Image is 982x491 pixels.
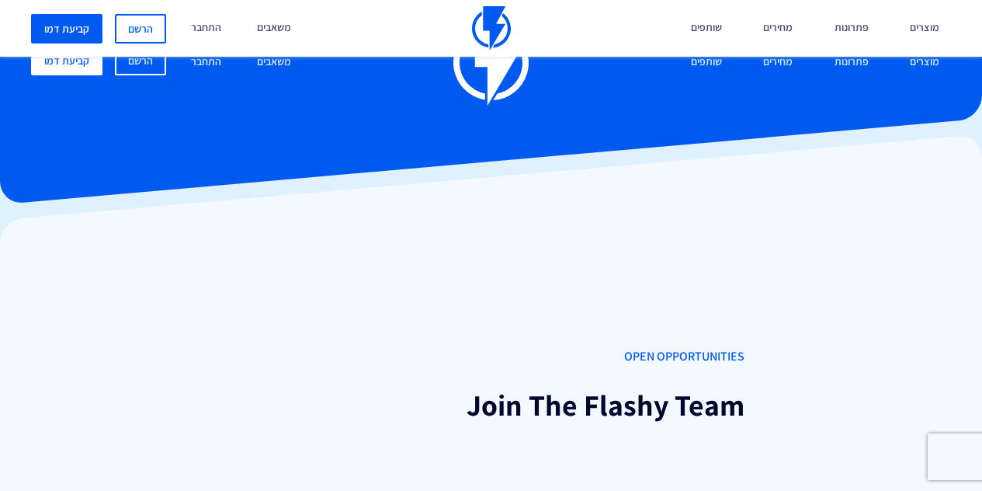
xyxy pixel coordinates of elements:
span: OPEN OPPORTUNITIES [238,348,744,366]
a: הרשם [115,46,166,75]
h1: Join The Flashy Team [238,389,744,422]
a: התחבר [179,46,233,79]
a: שותפים [679,46,734,79]
a: הרשם [115,14,166,44]
a: מוצרים [898,46,951,79]
a: קביעת דמו [31,46,102,75]
a: קביעת דמו [31,14,102,44]
a: פתרונות [823,46,880,79]
a: מחירים [751,46,804,79]
a: משאבים [245,46,303,79]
